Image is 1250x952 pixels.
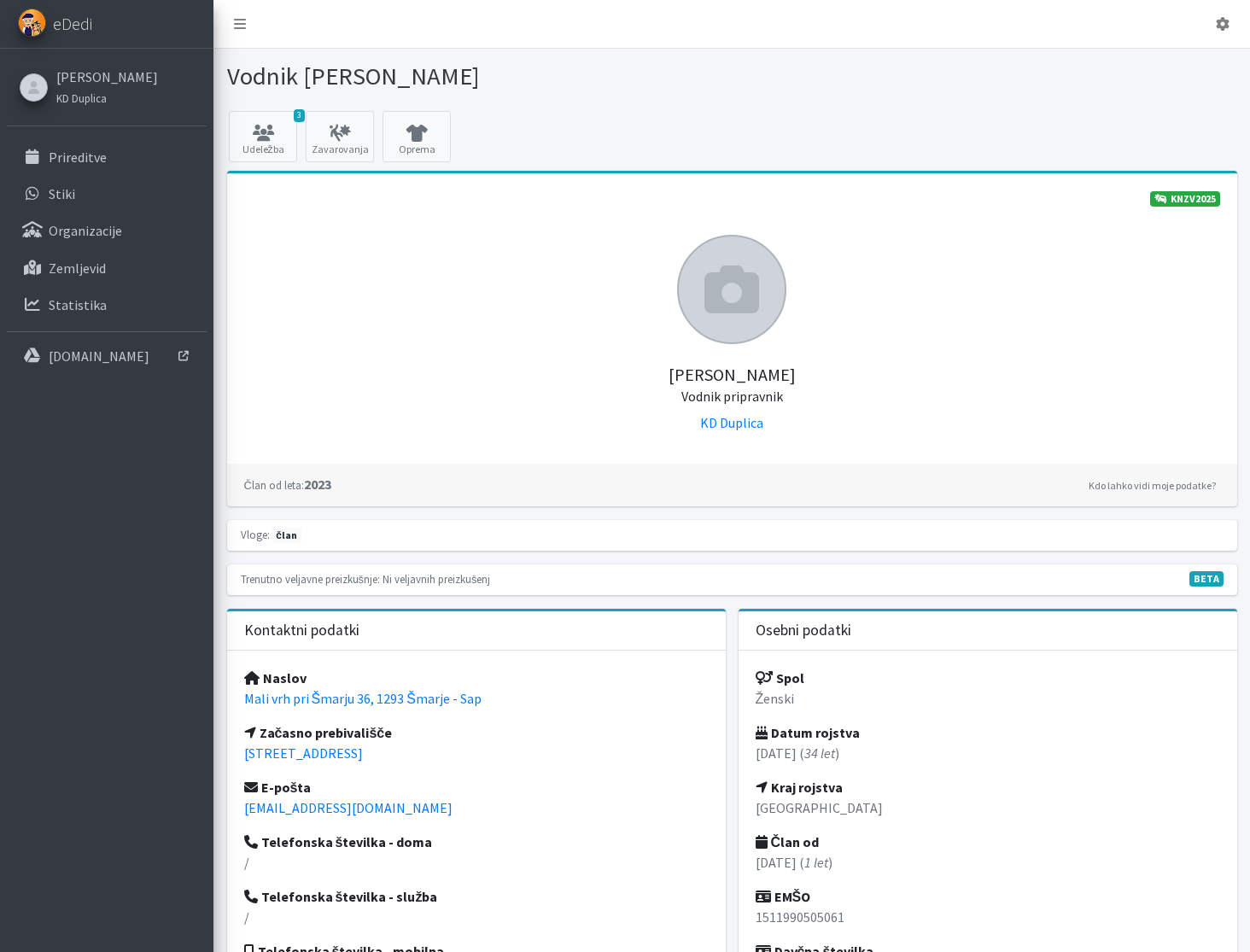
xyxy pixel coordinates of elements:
[241,572,380,586] small: Trenutno veljavne preizkušnje:
[7,177,207,211] a: Stiki
[241,528,270,541] small: Vloge:
[1150,191,1220,207] a: KNZV2025
[244,724,393,741] strong: Začasno prebivališče
[294,109,305,122] span: 3
[49,185,75,202] p: Stiki
[244,344,1220,406] h5: [PERSON_NAME]
[7,251,207,285] a: Zemljevid
[49,260,106,277] p: Zemljevid
[383,111,451,162] a: Oprema
[7,288,207,322] a: Statistika
[18,9,46,37] img: eDedi
[756,688,1220,709] p: Ženski
[244,745,363,762] a: [STREET_ADDRESS]
[49,222,122,239] p: Organizacije
[244,622,359,640] h3: Kontaktni podatki
[756,833,820,850] strong: Član od
[756,852,1220,873] p: [DATE] ( )
[244,833,433,850] strong: Telefonska številka - doma
[272,528,301,543] span: član
[804,745,835,762] em: 34 let
[244,779,312,796] strong: E-pošta
[49,296,107,313] p: Statistika
[804,854,828,871] em: 1 let
[681,388,783,405] small: Vodnik pripravnik
[229,111,297,162] a: 3 Udeležba
[756,779,843,796] strong: Kraj rojstva
[244,476,331,493] strong: 2023
[756,622,851,640] h3: Osebni podatki
[244,888,438,905] strong: Telefonska številka - služba
[244,852,709,873] p: /
[1189,571,1224,587] span: V fazi razvoja
[244,907,709,927] p: /
[1084,476,1220,496] a: Kdo lahko vidi moje podatke?
[383,572,490,586] small: Ni veljavnih preizkušenj
[7,140,207,174] a: Prireditve
[7,339,207,373] a: [DOMAIN_NAME]
[244,669,307,686] strong: Naslov
[756,888,811,905] strong: EMŠO
[56,91,107,105] small: KD Duplica
[244,690,482,707] a: Mali vrh pri Šmarju 36, 1293 Šmarje - Sap
[700,414,763,431] a: KD Duplica
[56,67,158,87] a: [PERSON_NAME]
[756,797,1220,818] p: [GEOGRAPHIC_DATA]
[756,724,860,741] strong: Datum rojstva
[306,111,374,162] a: Zavarovanja
[49,149,107,166] p: Prireditve
[244,478,304,492] small: Član od leta:
[756,743,1220,763] p: [DATE] ( )
[244,799,453,816] a: [EMAIL_ADDRESS][DOMAIN_NAME]
[227,61,726,91] h1: Vodnik [PERSON_NAME]
[756,669,804,686] strong: Spol
[756,907,1220,927] p: 1511990505061
[7,213,207,248] a: Organizacije
[53,11,92,37] span: eDedi
[56,87,158,108] a: KD Duplica
[49,348,149,365] p: [DOMAIN_NAME]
